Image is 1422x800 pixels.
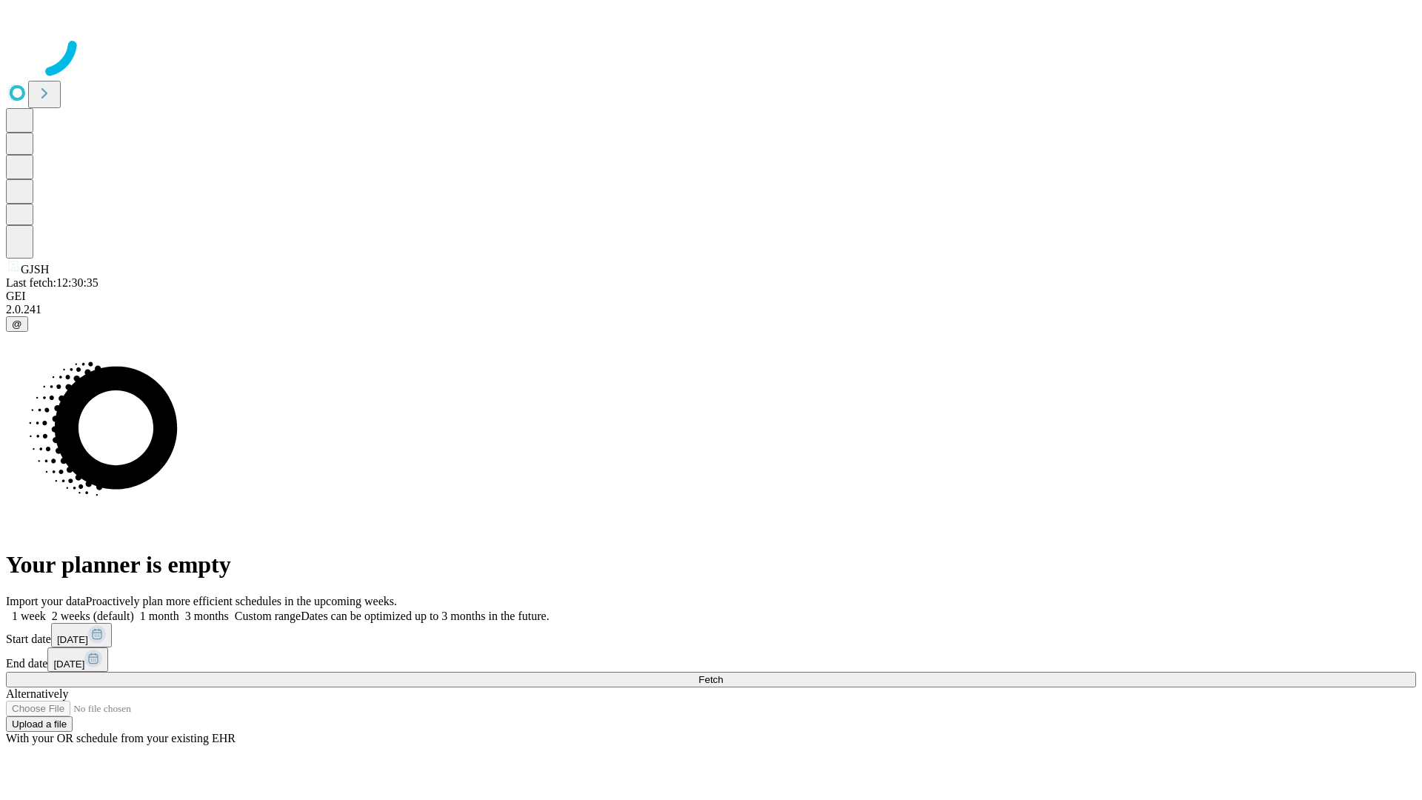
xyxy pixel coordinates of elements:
[6,316,28,332] button: @
[47,647,108,672] button: [DATE]
[12,610,46,622] span: 1 week
[6,687,68,700] span: Alternatively
[6,647,1416,672] div: End date
[6,551,1416,579] h1: Your planner is empty
[52,610,134,622] span: 2 weeks (default)
[185,610,229,622] span: 3 months
[6,716,73,732] button: Upload a file
[6,303,1416,316] div: 2.0.241
[12,319,22,330] span: @
[6,290,1416,303] div: GEI
[301,610,549,622] span: Dates can be optimized up to 3 months in the future.
[57,634,88,645] span: [DATE]
[6,672,1416,687] button: Fetch
[53,659,84,670] span: [DATE]
[51,623,112,647] button: [DATE]
[6,623,1416,647] div: Start date
[6,595,86,607] span: Import your data
[235,610,301,622] span: Custom range
[140,610,179,622] span: 1 month
[86,595,397,607] span: Proactively plan more efficient schedules in the upcoming weeks.
[21,263,49,276] span: GJSH
[6,276,99,289] span: Last fetch: 12:30:35
[6,732,236,744] span: With your OR schedule from your existing EHR
[698,674,723,685] span: Fetch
